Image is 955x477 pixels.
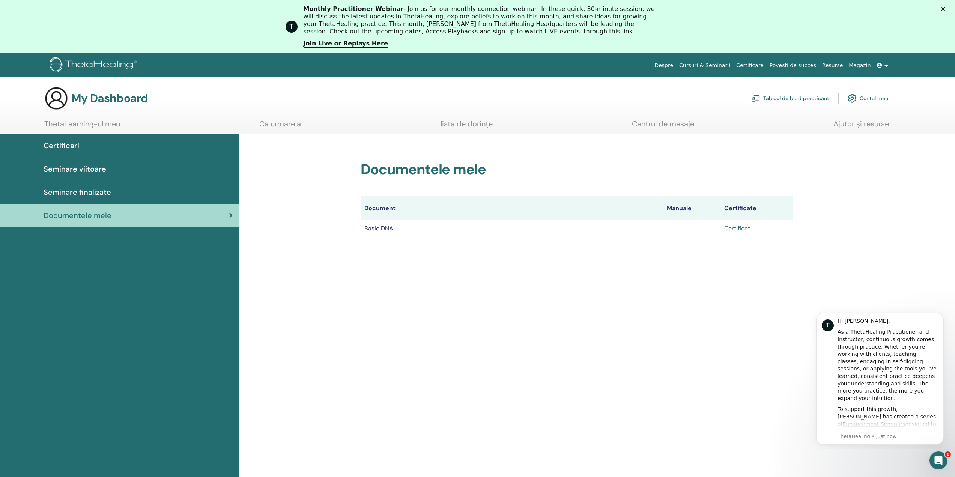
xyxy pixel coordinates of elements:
[767,59,819,72] a: Povesti de succes
[941,7,948,11] div: Close
[361,220,663,237] td: Basic DNA
[945,451,951,457] span: 1
[751,95,760,102] img: chalkboard-teacher.svg
[33,127,133,134] p: Message from ThetaHealing, sent Just now
[304,40,388,48] a: Join Live or Replays Here
[44,210,111,221] span: Documentele mele
[819,59,846,72] a: Resurse
[44,140,79,151] span: Certificari
[848,90,888,107] a: Contul meu
[361,196,663,220] th: Document
[50,57,139,74] img: logo.png
[663,196,720,220] th: Manuale
[720,196,793,220] th: Certificate
[733,59,767,72] a: Certificare
[724,224,750,232] a: Certificat
[304,5,404,12] b: Monthly Practitioner Webinar
[361,161,793,178] h2: Documentele mele
[38,115,101,121] a: Enhancement Seminars
[44,163,106,175] span: Seminare viitoare
[44,86,68,110] img: generic-user-icon.jpg
[44,187,111,198] span: Seminare finalizate
[441,119,493,134] a: lista de dorințe
[805,306,955,449] iframe: Intercom notifications message
[751,90,829,107] a: Tabloul de bord practicant
[44,119,120,134] a: ThetaLearning-ul meu
[304,5,658,35] div: - Join us for our monthly connection webinar! In these quick, 30-minute session, we will discuss ...
[33,100,133,181] div: To support this growth, [PERSON_NAME] has created a series of designed to help you refine your kn...
[632,119,694,134] a: Centrul de mesaje
[286,21,298,33] div: Profile image for ThetaHealing
[651,59,676,72] a: Despre
[848,92,857,105] img: cog.svg
[833,119,889,134] a: Ajutor și resurse
[846,59,874,72] a: Magazin
[676,59,733,72] a: Cursuri & Seminarii
[71,92,148,105] h3: My Dashboard
[259,119,301,134] a: Ca urmare a
[929,451,947,469] iframe: Intercom live chat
